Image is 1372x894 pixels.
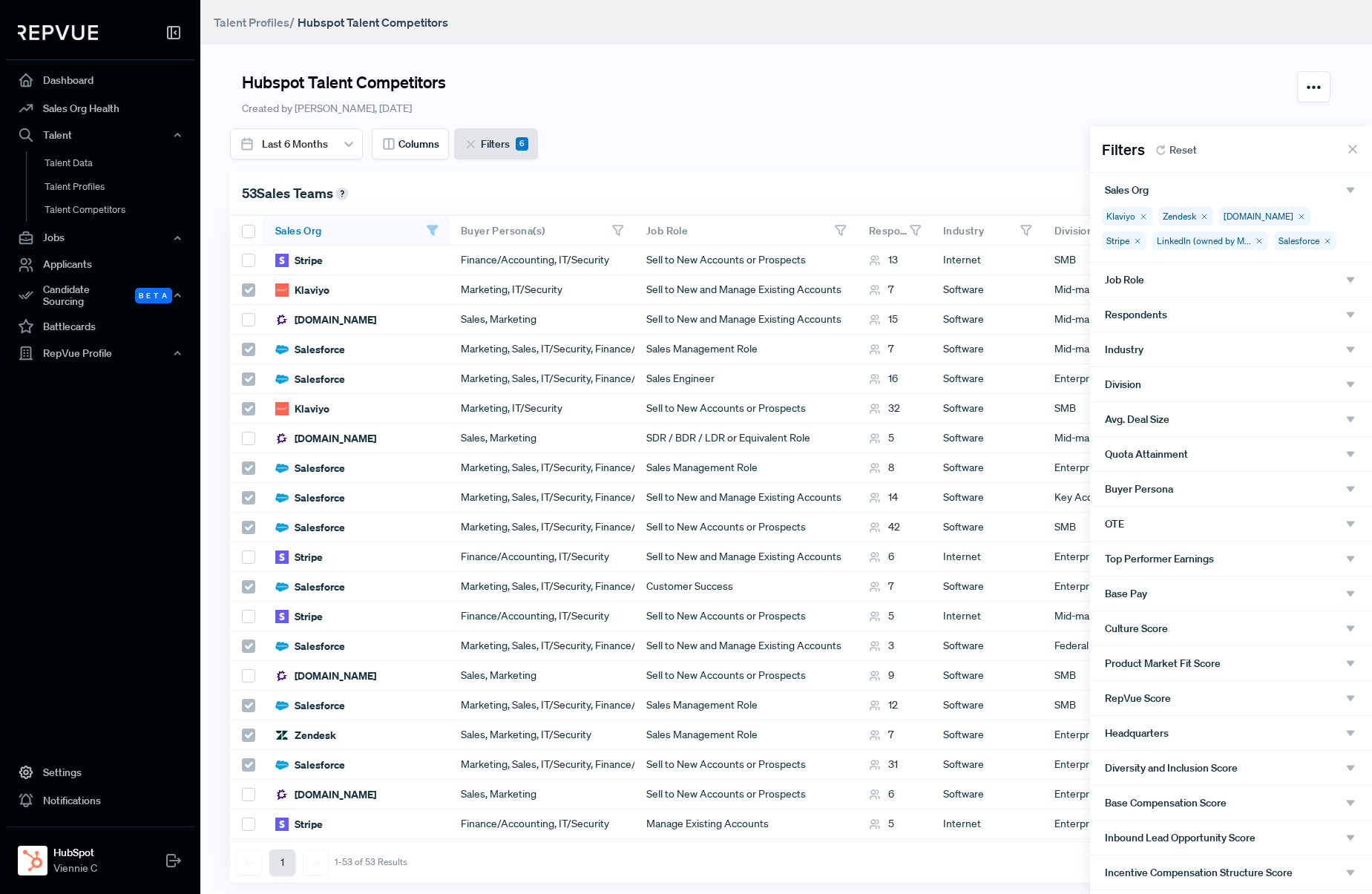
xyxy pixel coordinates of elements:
[1090,646,1372,680] button: Product Market Fit Score
[1105,727,1169,739] span: Headquarters
[1090,298,1372,332] button: Respondents
[1090,542,1372,576] button: Top Performer Earnings
[1090,821,1372,855] button: Inbound Lead Opportunity Score
[1090,402,1372,436] button: Avg. Deal Size
[1090,263,1372,297] button: Job Role
[1090,437,1372,471] button: Quota Attainment
[1105,762,1238,774] span: Diversity and Inclusion Score
[1090,576,1372,611] button: Base Pay
[1158,207,1213,226] div: Zendesk
[1105,344,1143,355] span: Industry
[1105,692,1171,704] span: RepVue Score
[1105,867,1293,878] span: Incentive Compensation Structure Score
[1105,309,1167,321] span: Respondents
[1105,448,1188,460] span: Quota Attainment
[1105,553,1214,565] span: Top Performer Earnings
[1105,274,1144,286] span: Job Role
[1105,378,1141,390] span: Division
[1105,622,1168,634] span: Culture Score
[1090,786,1372,820] button: Base Compensation Score
[1090,507,1372,541] button: OTE
[1105,832,1256,844] span: Inbound Lead Opportunity Score
[1090,681,1372,715] button: RepVue Score
[1102,207,1152,226] div: Klaviyo
[1219,207,1310,226] div: [DOMAIN_NAME]
[1274,231,1336,250] div: Salesforce
[1102,138,1145,160] span: Filters
[1152,231,1268,250] div: LinkedIn (owned by M...
[1090,367,1372,401] button: Division
[1105,657,1221,669] span: Product Market Fit Score
[1090,855,1372,890] button: Incentive Compensation Structure Score
[1105,588,1147,599] span: Base Pay
[1090,611,1372,645] button: Culture Score
[1169,142,1197,158] span: Reset
[1090,173,1372,207] button: Sales Org
[1090,472,1372,506] button: Buyer Persona
[1105,518,1124,530] span: OTE
[1090,751,1372,785] button: Diversity and Inclusion Score
[1102,231,1146,250] div: Stripe
[1105,184,1149,196] span: Sales Org
[1105,413,1169,425] span: Avg. Deal Size
[1105,483,1173,495] span: Buyer Persona
[1090,332,1372,367] button: Industry
[1105,797,1227,809] span: Base Compensation Score
[1090,716,1372,750] button: Headquarters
